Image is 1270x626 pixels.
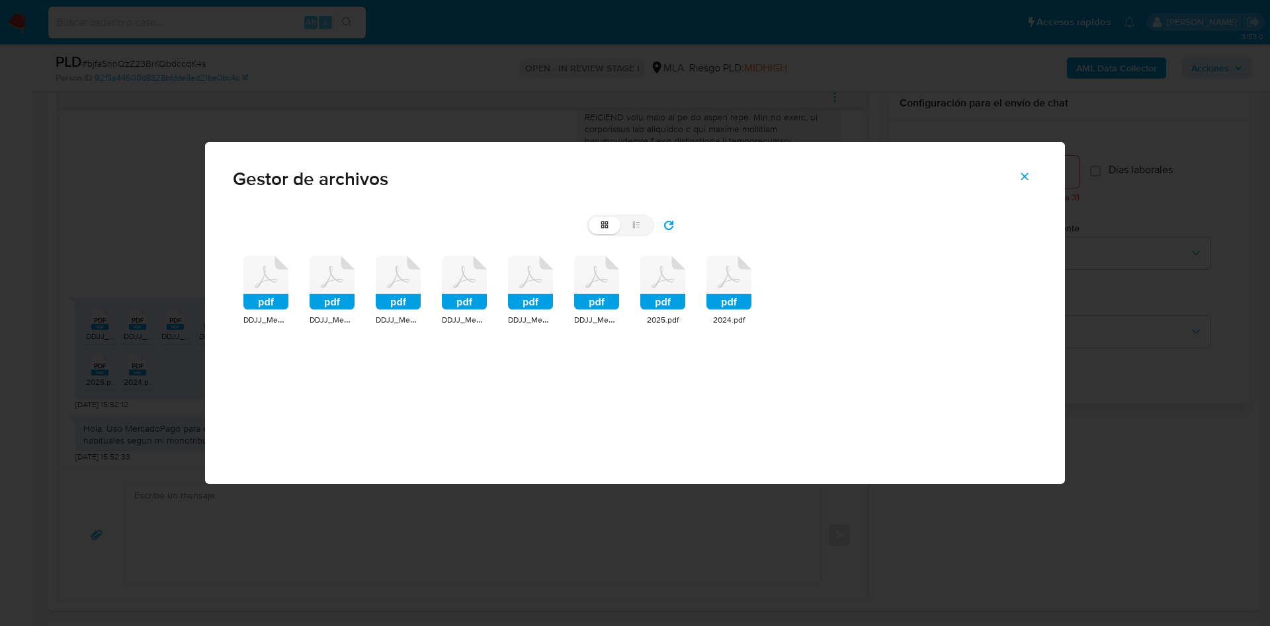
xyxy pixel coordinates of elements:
span: DDJJ_Mensual_391658935.pdf [243,313,355,326]
span: DDJJ_Mensual_388510061.pdf [508,313,617,326]
div: pdfDDJJ_Mensual_396930460.pdf [442,256,487,327]
span: DDJJ_Mensual_384011591.pdf [574,313,681,326]
div: pdfDDJJ_Mensual_388510061.pdf [508,256,553,327]
span: DDJJ_Mensual_386588022.pdf [376,313,489,326]
span: Gestor de archivos [233,170,1037,188]
span: 2025.pdf [647,314,679,325]
div: pdfDDJJ_Mensual_394367442.pdf [310,256,355,327]
div: pdf2024.pdf [706,256,751,327]
span: 2024.pdf [713,314,745,325]
button: Cerrar [1001,161,1048,192]
div: pdfDDJJ_Mensual_391658935.pdf [243,256,288,327]
button: refresh [654,215,683,236]
div: pdfDDJJ_Mensual_386588022.pdf [376,256,421,327]
div: pdfDDJJ_Mensual_384011591.pdf [574,256,619,327]
div: pdf2025.pdf [640,256,685,327]
span: DDJJ_Mensual_396930460.pdf [442,313,555,326]
span: DDJJ_Mensual_394367442.pdf [310,313,422,326]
